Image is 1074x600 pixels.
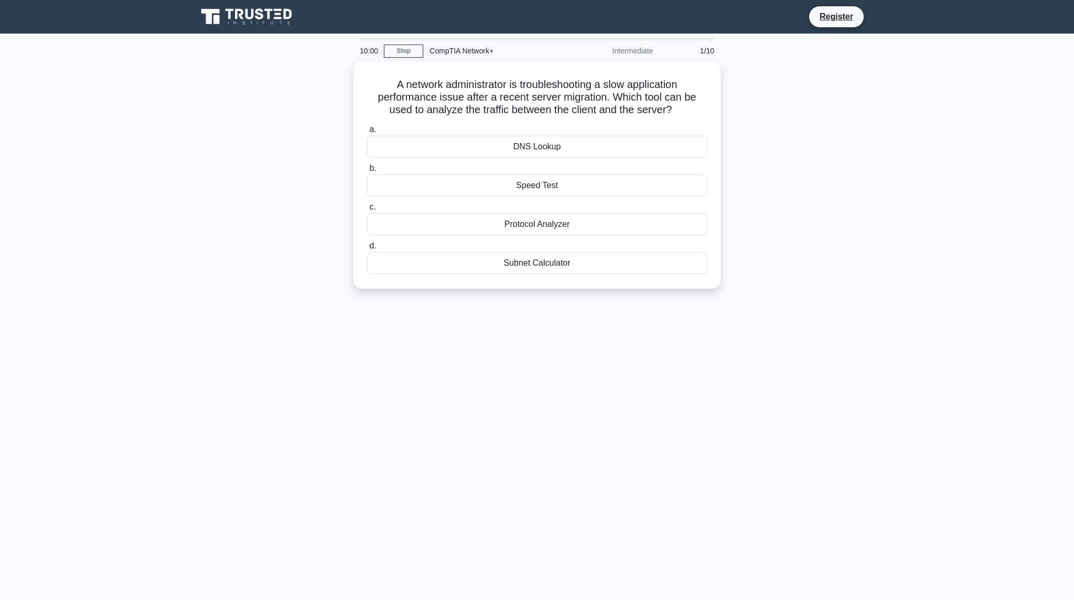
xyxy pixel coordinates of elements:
[369,241,376,250] span: d.
[369,163,376,172] span: b.
[367,136,707,158] div: DNS Lookup
[353,40,384,61] div: 10:00
[813,10,860,23] a: Register
[369,125,376,134] span: a.
[659,40,721,61] div: 1/10
[567,40,659,61] div: Intermediate
[384,45,423,58] a: Stop
[366,78,708,117] h5: A network administrator is troubleshooting a slow application performance issue after a recent se...
[367,213,707,235] div: Protocol Analyzer
[367,252,707,274] div: Subnet Calculator
[423,40,567,61] div: CompTIA Network+
[367,174,707,197] div: Speed Test
[369,202,375,211] span: c.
